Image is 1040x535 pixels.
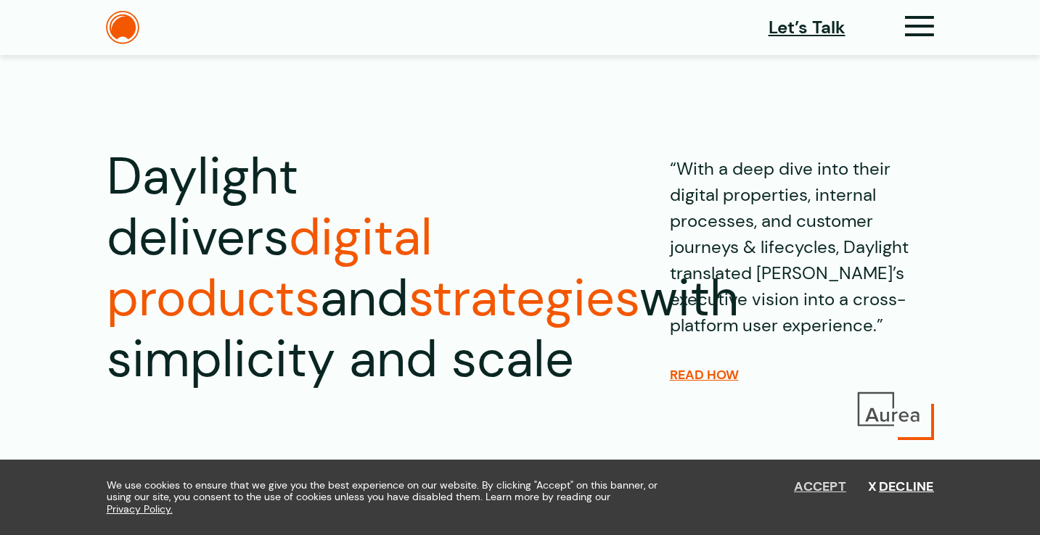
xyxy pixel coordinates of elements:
[107,503,173,515] a: Privacy Policy.
[769,14,845,41] a: Let’s Talk
[670,146,934,339] p: “With a deep dive into their digital properties, internal processes, and customer journeys & life...
[107,146,574,390] h1: Daylight delivers and with simplicity and scale
[107,204,433,331] span: digital products
[107,479,669,515] span: We use cookies to ensure that we give you the best experience on our website. By clicking "Accept...
[409,265,639,331] span: strategies
[854,389,923,429] img: Aurea Logo
[106,11,139,44] img: The Daylight Studio Logo
[670,367,739,383] a: READ HOW
[868,479,934,495] button: Decline
[794,479,846,495] button: Accept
